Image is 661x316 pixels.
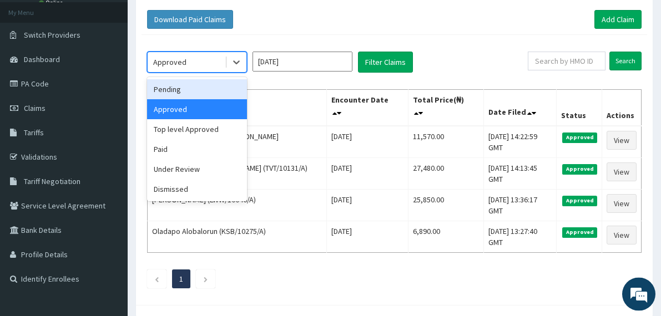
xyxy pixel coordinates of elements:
[153,57,186,68] div: Approved
[327,158,408,190] td: [DATE]
[327,126,408,158] td: [DATE]
[562,227,597,237] span: Approved
[557,90,602,126] th: Status
[24,30,80,40] span: Switch Providers
[147,10,233,29] button: Download Paid Claims
[602,90,641,126] th: Actions
[21,55,45,83] img: d_794563401_company_1708531726252_794563401
[327,90,408,126] th: Encounter Date
[147,179,247,199] div: Dismissed
[484,90,557,126] th: Date Filed
[147,79,247,99] div: Pending
[147,139,247,159] div: Paid
[408,158,484,190] td: 27,480.00
[484,126,557,158] td: [DATE] 14:22:59 GMT
[154,274,159,284] a: Previous page
[408,221,484,253] td: 6,890.00
[607,194,637,213] a: View
[408,190,484,221] td: 25,850.00
[484,221,557,253] td: [DATE] 13:27:40 GMT
[6,204,211,243] textarea: Type your message and hit 'Enter'
[562,164,597,174] span: Approved
[484,190,557,221] td: [DATE] 13:36:17 GMT
[358,52,413,73] button: Filter Claims
[408,126,484,158] td: 11,570.00
[64,90,153,202] span: We're online!
[147,99,247,119] div: Approved
[253,52,352,72] input: Select Month and Year
[182,6,209,32] div: Minimize live chat window
[484,158,557,190] td: [DATE] 14:13:45 GMT
[528,52,606,70] input: Search by HMO ID
[24,128,44,137] span: Tariffs
[147,159,247,179] div: Under Review
[147,119,247,139] div: Top level Approved
[327,221,408,253] td: [DATE]
[607,131,637,150] a: View
[24,176,80,186] span: Tariff Negotiation
[148,190,327,221] td: [PERSON_NAME] (LWW/10046/A)
[148,221,327,253] td: Oladapo Alobalorun (KSB/10275/A)
[58,62,186,77] div: Chat with us now
[607,162,637,181] a: View
[179,274,183,284] a: Page 1 is your current page
[607,226,637,244] a: View
[594,10,642,29] a: Add Claim
[327,190,408,221] td: [DATE]
[24,54,60,64] span: Dashboard
[408,90,484,126] th: Total Price(₦)
[562,196,597,206] span: Approved
[24,103,46,113] span: Claims
[562,132,597,142] span: Approved
[203,274,208,284] a: Next page
[609,52,642,70] input: Search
